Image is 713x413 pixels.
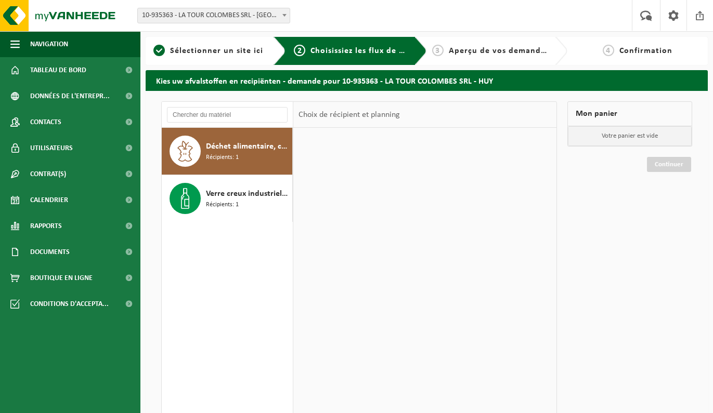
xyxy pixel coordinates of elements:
span: 10-935363 - LA TOUR COLOMBES SRL - HUY [138,8,290,23]
span: Conditions d'accepta... [30,291,109,317]
span: 4 [603,45,614,56]
span: Tableau de bord [30,57,86,83]
span: 1 [153,45,165,56]
div: Mon panier [567,101,692,126]
h2: Kies uw afvalstoffen en recipiënten - demande pour 10-935363 - LA TOUR COLOMBES SRL - HUY [146,70,708,90]
span: Utilisateurs [30,135,73,161]
span: 2 [294,45,305,56]
span: Rapports [30,213,62,239]
span: Contacts [30,109,61,135]
span: Confirmation [619,47,672,55]
span: Contrat(s) [30,161,66,187]
p: Votre panier est vide [568,126,692,146]
span: Données de l'entrepr... [30,83,110,109]
span: Sélectionner un site ici [170,47,263,55]
span: 3 [432,45,444,56]
span: Boutique en ligne [30,265,93,291]
span: Choisissiez les flux de déchets et récipients [310,47,484,55]
span: Aperçu de vos demandes [449,47,549,55]
span: Calendrier [30,187,68,213]
a: Continuer [647,157,691,172]
span: Verre creux industriel, multicolore [206,188,290,200]
a: 1Sélectionner un site ici [151,45,265,57]
span: Documents [30,239,70,265]
div: Choix de récipient et planning [293,102,405,128]
span: Récipients: 1 [206,200,239,210]
button: Déchet alimentaire, contenant des produits d'origine animale, non emballé, catégorie 3 Récipients: 1 [162,128,293,175]
input: Chercher du matériel [167,107,288,123]
span: Déchet alimentaire, contenant des produits d'origine animale, non emballé, catégorie 3 [206,140,290,153]
span: Navigation [30,31,68,57]
span: 10-935363 - LA TOUR COLOMBES SRL - HUY [137,8,290,23]
button: Verre creux industriel, multicolore Récipients: 1 [162,175,293,222]
span: Récipients: 1 [206,153,239,163]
